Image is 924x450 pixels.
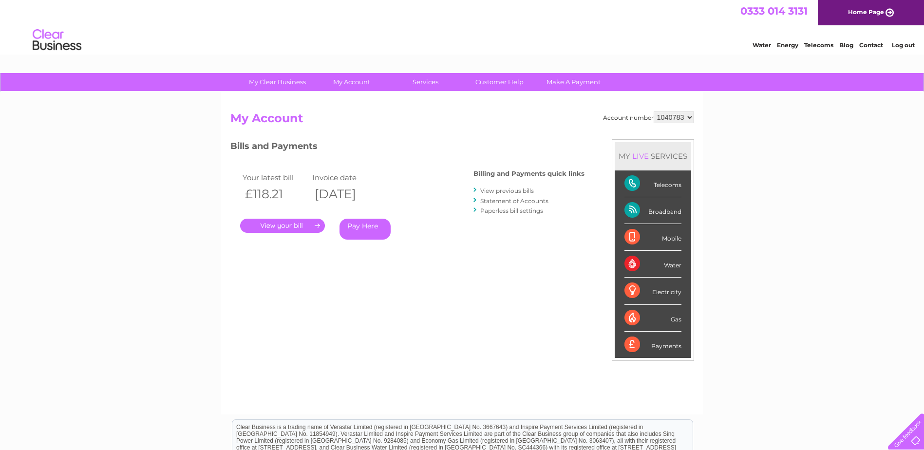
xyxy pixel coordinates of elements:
[630,151,651,161] div: LIVE
[240,184,310,204] th: £118.21
[624,224,681,251] div: Mobile
[624,278,681,304] div: Electricity
[240,219,325,233] a: .
[603,112,694,123] div: Account number
[777,41,798,49] a: Energy
[480,197,548,205] a: Statement of Accounts
[385,73,466,91] a: Services
[624,332,681,358] div: Payments
[237,73,318,91] a: My Clear Business
[480,187,534,194] a: View previous bills
[859,41,883,49] a: Contact
[753,41,771,49] a: Water
[624,197,681,224] div: Broadband
[892,41,915,49] a: Log out
[230,139,585,156] h3: Bills and Payments
[32,25,82,55] img: logo.png
[311,73,392,91] a: My Account
[473,170,585,177] h4: Billing and Payments quick links
[624,251,681,278] div: Water
[310,184,380,204] th: [DATE]
[240,171,310,184] td: Your latest bill
[533,73,614,91] a: Make A Payment
[804,41,833,49] a: Telecoms
[615,142,691,170] div: MY SERVICES
[459,73,540,91] a: Customer Help
[624,170,681,197] div: Telecoms
[339,219,391,240] a: Pay Here
[232,5,693,47] div: Clear Business is a trading name of Verastar Limited (registered in [GEOGRAPHIC_DATA] No. 3667643...
[230,112,694,130] h2: My Account
[310,171,380,184] td: Invoice date
[624,305,681,332] div: Gas
[740,5,808,17] a: 0333 014 3131
[839,41,853,49] a: Blog
[480,207,543,214] a: Paperless bill settings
